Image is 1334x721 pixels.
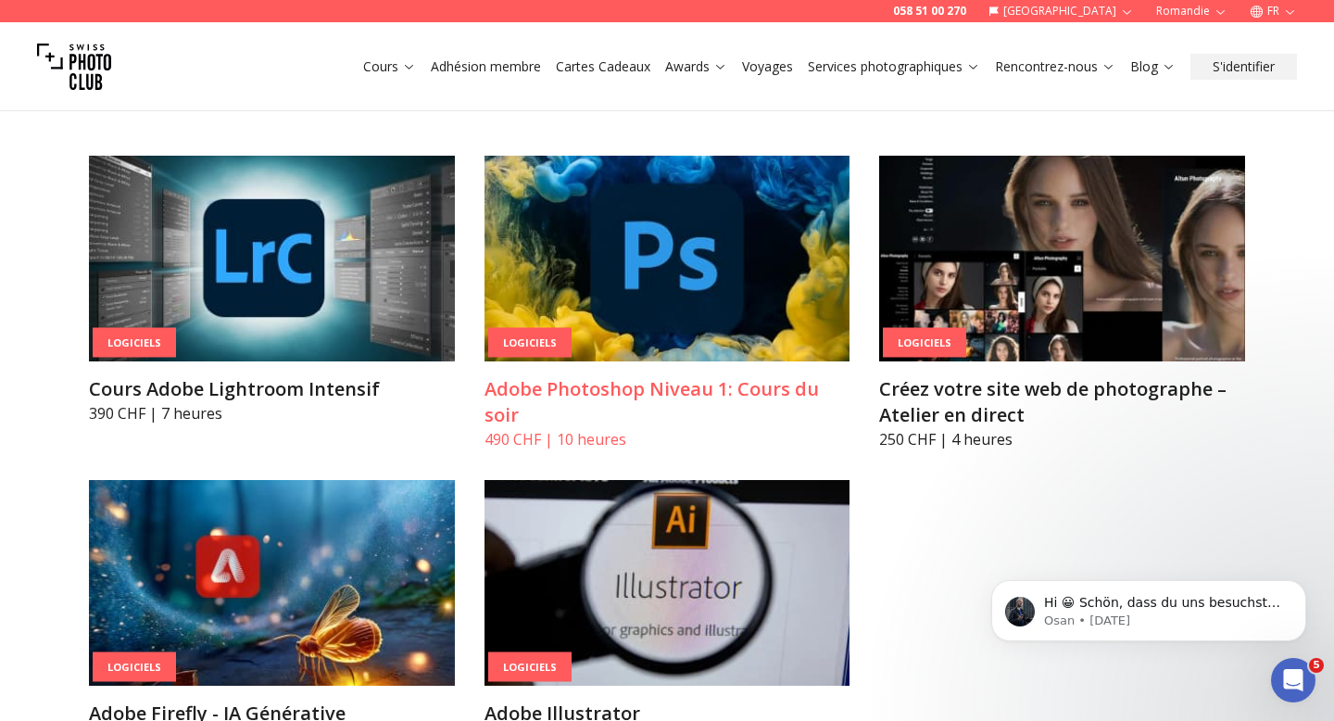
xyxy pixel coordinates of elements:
[485,428,850,450] p: 490 CHF | 10 heures
[879,156,1245,450] a: Créez votre site web de photographe – Atelier en directLogicielsCréez votre site web de photograp...
[356,54,423,80] button: Cours
[485,156,850,361] img: Adobe Photoshop Niveau 1: Cours du soir
[556,57,650,76] a: Cartes Cadeaux
[735,54,800,80] button: Voyages
[89,480,455,686] img: Adobe Firefly - IA Générative
[808,57,980,76] a: Services photographiques
[988,54,1123,80] button: Rencontrez-nous
[431,57,541,76] a: Adhésion membre
[879,428,1245,450] p: 250 CHF | 4 heures
[742,57,793,76] a: Voyages
[488,327,572,358] div: Logiciels
[93,327,176,358] div: Logiciels
[665,57,727,76] a: Awards
[89,402,455,424] p: 390 CHF | 7 heures
[995,57,1115,76] a: Rencontrez-nous
[485,480,850,686] img: Adobe Illustrator
[89,156,455,361] img: Cours Adobe Lightroom Intensif
[89,156,455,424] a: Cours Adobe Lightroom IntensifLogicielsCours Adobe Lightroom Intensif390 CHF | 7 heures
[548,54,658,80] button: Cartes Cadeaux
[879,376,1245,428] h3: Créez votre site web de photographe – Atelier en direct
[1190,54,1297,80] button: S'identifier
[1271,658,1315,702] iframe: Intercom live chat
[488,651,572,682] div: Logiciels
[879,156,1245,361] img: Créez votre site web de photographe – Atelier en direct
[883,327,966,358] div: Logiciels
[89,376,455,402] h3: Cours Adobe Lightroom Intensif
[37,30,111,104] img: Swiss photo club
[1123,54,1183,80] button: Blog
[1309,658,1324,673] span: 5
[1130,57,1176,76] a: Blog
[963,541,1334,671] iframe: Intercom notifications message
[485,156,850,450] a: Adobe Photoshop Niveau 1: Cours du soirLogicielsAdobe Photoshop Niveau 1: Cours du soir490 CHF | ...
[363,57,416,76] a: Cours
[93,651,176,682] div: Logiciels
[658,54,735,80] button: Awards
[485,376,850,428] h3: Adobe Photoshop Niveau 1: Cours du soir
[800,54,988,80] button: Services photographiques
[893,4,966,19] a: 058 51 00 270
[423,54,548,80] button: Adhésion membre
